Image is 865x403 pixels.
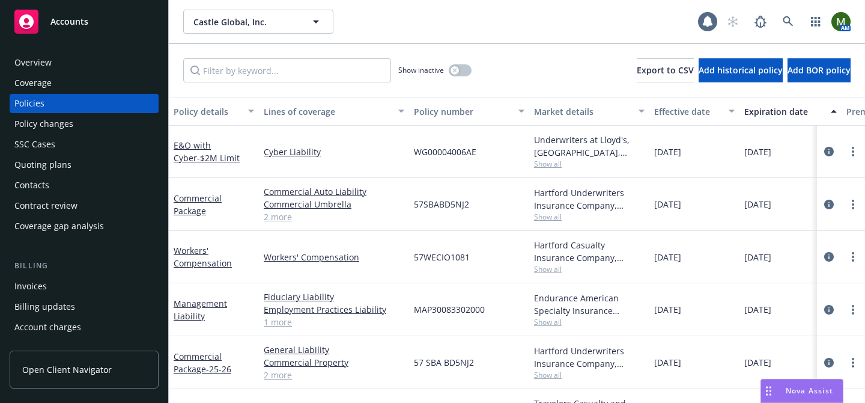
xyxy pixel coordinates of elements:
[264,303,404,316] a: Employment Practices Liability
[654,303,681,316] span: [DATE]
[14,114,73,134] div: Policy changes
[174,192,222,217] a: Commercial Package
[14,338,85,357] div: Installment plans
[14,155,71,174] div: Quoting plans
[846,355,860,370] a: more
[654,251,681,263] span: [DATE]
[264,211,404,223] a: 2 more
[776,10,800,34] a: Search
[264,316,404,328] a: 1 more
[822,355,836,370] a: circleInformation
[174,140,240,164] a: E&O with Cyber
[174,245,232,269] a: Workers' Compensation
[14,196,77,215] div: Contract review
[637,58,694,82] button: Export to CSV
[786,386,833,396] span: Nova Assist
[10,94,159,113] a: Policies
[414,251,470,263] span: 57WECIO1081
[50,17,88,26] span: Accounts
[414,303,485,316] span: MAP30083302000
[637,64,694,76] span: Export to CSV
[649,97,739,126] button: Effective date
[761,380,776,402] div: Drag to move
[183,58,391,82] input: Filter by keyword...
[10,260,159,272] div: Billing
[14,217,104,236] div: Coverage gap analysis
[264,105,391,118] div: Lines of coverage
[534,212,645,222] span: Show all
[529,97,649,126] button: Market details
[699,64,783,76] span: Add historical policy
[846,250,860,264] a: more
[846,144,860,159] a: more
[264,146,404,158] a: Cyber Liability
[831,12,851,31] img: photo
[264,198,404,211] a: Commercial Umbrella
[169,97,259,126] button: Policy details
[822,197,836,212] a: circleInformation
[534,134,645,159] div: Underwriters at Lloyd's, [GEOGRAPHIC_DATA], [PERSON_NAME] of London, CRC Group
[822,303,836,317] a: circleInformation
[14,73,52,93] div: Coverage
[398,65,444,75] span: Show inactive
[264,369,404,381] a: 2 more
[174,105,241,118] div: Policy details
[10,176,159,195] a: Contacts
[197,152,240,164] span: - $2M Limit
[788,58,851,82] button: Add BOR policy
[193,16,297,28] span: Castle Global, Inc.
[534,317,645,327] span: Show all
[414,198,469,211] span: 57SBABD5NJ2
[414,146,476,158] span: WG00004006AE
[10,297,159,316] a: Billing updates
[264,356,404,369] a: Commercial Property
[14,53,52,72] div: Overview
[654,198,681,211] span: [DATE]
[183,10,333,34] button: Castle Global, Inc.
[14,135,55,154] div: SSC Cases
[744,198,771,211] span: [DATE]
[788,64,851,76] span: Add BOR policy
[14,318,81,337] div: Account charges
[409,97,529,126] button: Policy number
[22,363,112,376] span: Open Client Navigator
[10,196,159,215] a: Contract review
[10,73,159,93] a: Coverage
[534,370,645,380] span: Show all
[822,250,836,264] a: circleInformation
[10,53,159,72] a: Overview
[744,146,771,158] span: [DATE]
[748,10,772,34] a: Report a Bug
[10,5,159,38] a: Accounts
[14,176,49,195] div: Contacts
[259,97,409,126] button: Lines of coverage
[264,251,404,263] a: Workers' Compensation
[744,105,824,118] div: Expiration date
[654,356,681,369] span: [DATE]
[654,146,681,158] span: [DATE]
[534,159,645,169] span: Show all
[534,264,645,274] span: Show all
[14,297,75,316] div: Billing updates
[10,338,159,357] a: Installment plans
[744,303,771,316] span: [DATE]
[804,10,828,34] a: Switch app
[10,217,159,236] a: Coverage gap analysis
[414,356,474,369] span: 57 SBA BD5NJ2
[744,251,771,263] span: [DATE]
[721,10,745,34] a: Start snowing
[174,351,231,375] a: Commercial Package
[206,363,231,375] span: - 25-26
[534,292,645,317] div: Endurance American Specialty Insurance Company, Sompo International, CRC Group
[10,277,159,296] a: Invoices
[699,58,783,82] button: Add historical policy
[10,318,159,337] a: Account charges
[414,105,511,118] div: Policy number
[846,303,860,317] a: more
[264,185,404,198] a: Commercial Auto Liability
[264,291,404,303] a: Fiduciary Liability
[744,356,771,369] span: [DATE]
[534,105,631,118] div: Market details
[739,97,842,126] button: Expiration date
[534,186,645,212] div: Hartford Underwriters Insurance Company, Hartford Insurance Group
